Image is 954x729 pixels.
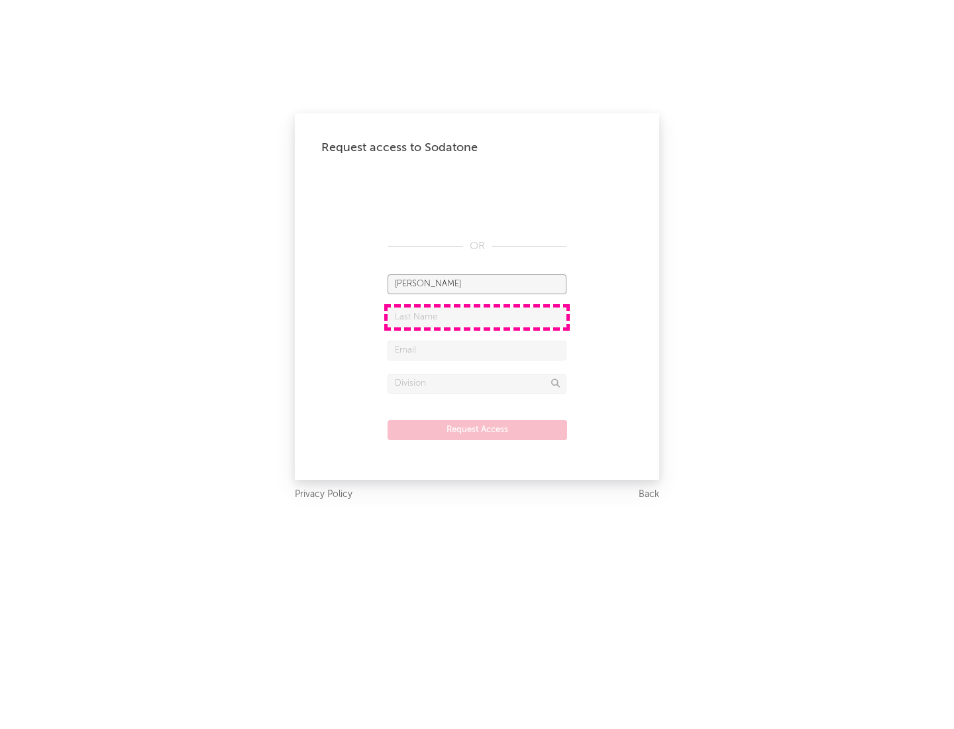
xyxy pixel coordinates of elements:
div: OR [388,239,566,254]
input: Email [388,341,566,361]
input: Division [388,374,566,394]
input: First Name [388,274,566,294]
button: Request Access [388,420,567,440]
a: Back [639,486,659,503]
div: Request access to Sodatone [321,140,633,156]
input: Last Name [388,308,566,327]
a: Privacy Policy [295,486,352,503]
